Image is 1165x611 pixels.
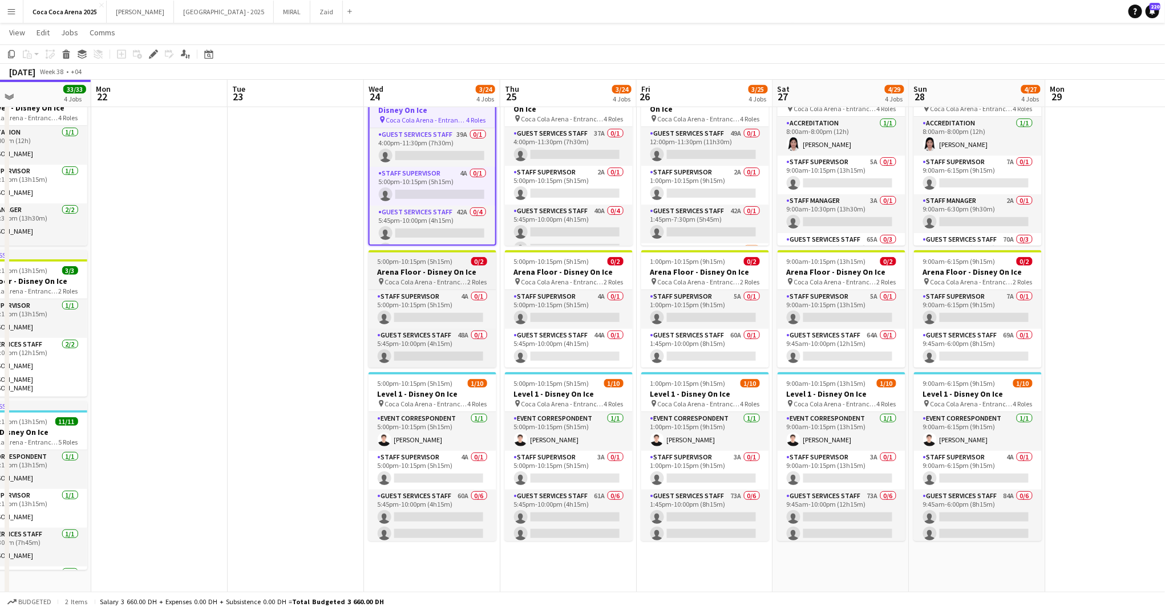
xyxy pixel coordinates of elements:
a: Edit [32,25,54,40]
span: Fri [641,84,650,94]
app-job-card: 8:00am-10:30pm (14h30m)1/6Main Foyer - Disney On Ice Coca Cola Arena - Entrance F4 RolesAccredita... [778,77,905,246]
span: Coca Cola Arena - Entrance F [658,278,741,286]
app-card-role: Event Correspondent1/15:00pm-10:15pm (5h15m)[PERSON_NAME] [369,412,496,451]
span: Coca Cola Arena - Entrance F [385,278,468,286]
app-card-role: Event Correspondent1/19:00am-10:15pm (13h15m)[PERSON_NAME] [778,412,905,451]
app-card-role: Accreditation1/18:00am-8:00pm (12h)[PERSON_NAME] [914,117,1042,156]
span: 0/2 [1017,257,1033,266]
div: 5:00pm-10:15pm (5h15m)0/2Arena Floor - Disney On Ice Coca Cola Arena - Entrance F2 RolesStaff Sup... [505,250,633,368]
h3: Level 1 - Disney On Ice [505,389,633,399]
span: 9:00am-10:15pm (13h15m) [787,257,866,266]
app-card-role: Guest Services Staff70A0/39:45am-6:00pm (8h15m) [914,233,1042,305]
span: Budgeted [18,598,51,606]
button: Coca Coca Arena 2025 [23,1,107,23]
span: Coca Cola Arena - Entrance F [931,400,1013,408]
span: View [9,27,25,38]
div: 1:00pm-10:15pm (9h15m)1/10Level 1 - Disney On Ice Coca Cola Arena - Entrance F4 RolesEvent Corres... [641,372,769,541]
button: MIRAL [274,1,310,23]
span: Week 38 [38,67,66,76]
span: 5:00pm-10:15pm (5h15m) [378,257,453,266]
div: 5:00pm-10:15pm (5h15m)1/10Level 1 - Disney On Ice Coca Cola Arena - Entrance F4 RolesEvent Corres... [505,372,633,541]
app-card-role: Staff Manager2A0/19:00am-6:30pm (9h30m) [914,194,1042,233]
app-card-role: Staff Supervisor4A0/15:00pm-10:15pm (5h15m) [505,290,633,329]
div: +04 [71,67,82,76]
span: Coca Cola Arena - Entrance F [521,400,604,408]
div: 4 Jobs [1022,95,1040,103]
span: 26 [640,90,650,103]
span: 0/2 [471,257,487,266]
button: [GEOGRAPHIC_DATA] - 2025 [174,1,274,23]
app-card-role: Accreditation1/18:00am-8:00pm (12h)[PERSON_NAME] [778,117,905,156]
span: 1/10 [877,379,896,388]
app-card-role: Guest Services Staff52A1/5 [641,243,769,348]
span: 5:00pm-10:15pm (5h15m) [378,379,453,388]
span: Coca Cola Arena - Entrance F [385,400,468,408]
span: Coca Cola Arena - Entrance F [794,400,877,408]
app-card-role: Staff Supervisor3A0/15:00pm-10:15pm (5h15m) [505,451,633,490]
span: 25 [503,90,519,103]
span: 2 Roles [468,278,487,286]
app-card-role: Guest Services Staff42A0/45:45pm-10:00pm (4h15m) [370,206,495,294]
span: 2 Roles [59,287,78,295]
app-card-role: Guest Services Staff61A0/65:45pm-10:00pm (4h15m) [505,490,633,611]
span: Coca Cola Arena - Entrance F [521,278,604,286]
a: 220 [1146,5,1159,18]
app-card-role: Staff Supervisor4A0/19:00am-6:15pm (9h15m) [914,451,1042,490]
app-job-card: 12:00pm-11:30pm (11h30m)1/8[GEOGRAPHIC_DATA] - Disney On Ice Coca Cola Arena - Entrance F4 RolesG... [641,77,769,246]
span: Coca Cola Arena - Entrance F [931,278,1013,286]
app-job-card: 9:00am-10:15pm (13h15m)0/2Arena Floor - Disney On Ice Coca Cola Arena - Entrance F2 RolesStaff Su... [778,250,905,368]
app-card-role: Guest Services Staff44A0/15:45pm-10:00pm (4h15m) [505,329,633,368]
div: 4 Jobs [885,95,904,103]
app-job-card: 4:00pm-11:30pm (7h30m)1/7[GEOGRAPHIC_DATA] - Disney On Ice Coca Cola Arena - Entrance F4 RolesGue... [505,77,633,246]
app-card-role: Staff Supervisor7A0/19:00am-6:15pm (9h15m) [914,290,1042,329]
h3: Arena Floor - Disney On Ice [641,267,769,277]
span: 0/2 [608,257,624,266]
span: Mon [96,84,111,94]
app-card-role: Staff Supervisor3A0/11:00pm-10:15pm (9h15m) [641,451,769,490]
span: 4 Roles [877,104,896,113]
span: Edit [37,27,50,38]
span: Wed [369,84,383,94]
span: Jobs [61,27,78,38]
app-card-role: Guest Services Staff65A0/39:45am-10:00pm (12h15m) [778,233,905,305]
app-card-role: Staff Supervisor7A0/19:00am-6:15pm (9h15m) [914,156,1042,194]
app-card-role: Guest Services Staff60A0/65:45pm-10:00pm (4h15m) [369,490,496,611]
app-card-role: Guest Services Staff42A0/11:45pm-7:30pm (5h45m) [641,205,769,243]
span: 2 Roles [877,278,896,286]
div: 1:00pm-10:15pm (9h15m)0/2Arena Floor - Disney On Ice Coca Cola Arena - Entrance F2 RolesStaff Sup... [641,250,769,368]
span: 2 Roles [604,278,624,286]
span: 4 Roles [1013,104,1033,113]
app-card-role: Guest Services Staff39A0/14:00pm-11:30pm (7h30m) [370,128,495,167]
app-card-role: Staff Supervisor4A0/15:00pm-10:15pm (5h15m) [369,290,496,329]
span: 2 Roles [1013,278,1033,286]
span: Tue [232,84,245,94]
app-card-role: Guest Services Staff60A0/11:45pm-10:00pm (8h15m) [641,329,769,368]
app-card-role: Event Correspondent1/19:00am-6:15pm (9h15m)[PERSON_NAME] [914,412,1042,451]
h3: Level 1 - Disney On Ice [369,389,496,399]
app-job-card: 4:00pm-11:30pm (7h30m)1/7[GEOGRAPHIC_DATA] - Disney On Ice Coca Cola Arena - Entrance F4 RolesGue... [369,77,496,246]
span: 4/29 [885,85,904,93]
span: Sat [778,84,790,94]
button: Zaid [310,1,343,23]
span: 9:00am-10:15pm (13h15m) [787,379,866,388]
app-card-role: Guest Services Staff73A0/61:45pm-10:00pm (8h15m) [641,490,769,611]
span: 23 [230,90,245,103]
app-card-role: Staff Supervisor5A0/19:00am-10:15pm (13h15m) [778,290,905,329]
span: 4 Roles [741,115,760,123]
span: 1/10 [741,379,760,388]
app-card-role: Staff Supervisor3A0/19:00am-10:15pm (13h15m) [778,451,905,490]
app-card-role: Guest Services Staff69A0/19:45am-6:00pm (8h15m) [914,329,1042,368]
a: Jobs [56,25,83,40]
span: Thu [505,84,519,94]
span: Coca Cola Arena - Entrance F [931,104,1013,113]
span: 4 Roles [604,400,624,408]
app-card-role: Staff Manager3A0/19:00am-10:30pm (13h30m) [778,194,905,233]
h3: Arena Floor - Disney On Ice [778,267,905,277]
span: 2 items [63,597,90,606]
app-card-role: Guest Services Staff37A0/14:00pm-11:30pm (7h30m) [505,127,633,166]
span: 4 Roles [604,115,624,123]
app-card-role: Guest Services Staff40A0/45:45pm-10:00pm (4h15m) [505,205,633,293]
